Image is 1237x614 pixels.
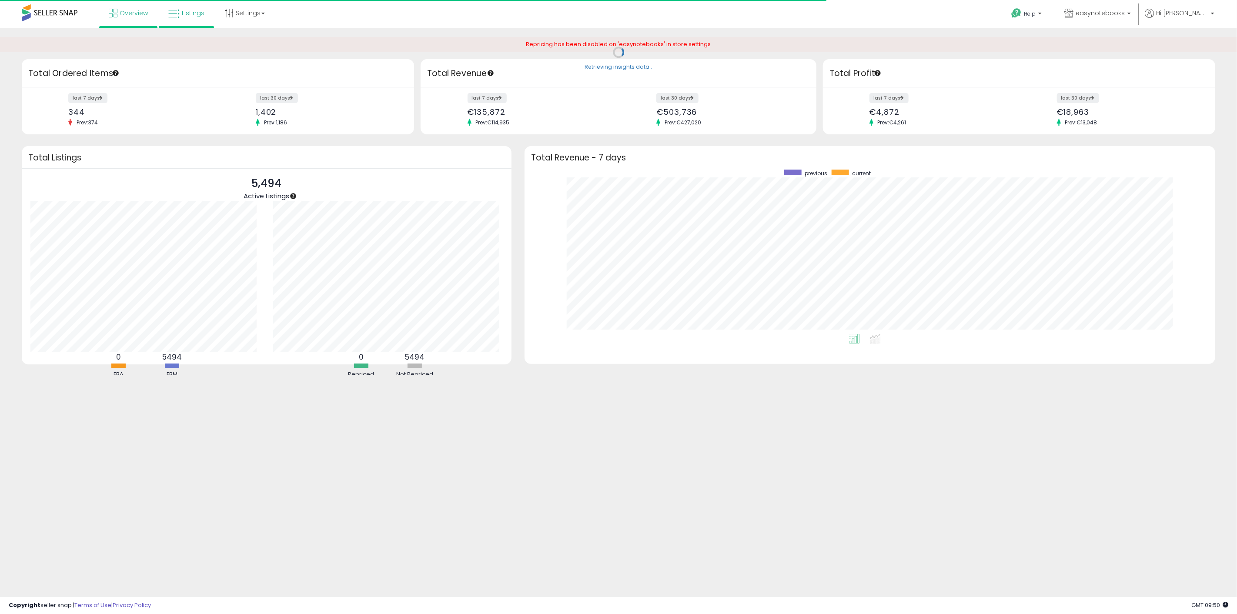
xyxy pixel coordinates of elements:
[1057,93,1099,103] label: last 30 days
[487,69,495,77] div: Tooltip anchor
[244,191,289,200] span: Active Listings
[72,119,102,126] span: Prev: 374
[289,192,297,200] div: Tooltip anchor
[1076,9,1125,17] span: easynotebooks
[405,352,425,362] b: 5494
[1156,9,1208,17] span: Hi [PERSON_NAME]
[256,107,399,117] div: 1,402
[1057,107,1200,117] div: €18,963
[28,67,408,80] h3: Total Ordered Items
[531,154,1209,161] h3: Total Revenue - 7 days
[656,93,699,103] label: last 30 days
[427,67,810,80] h3: Total Revenue
[256,93,298,103] label: last 30 days
[335,370,387,379] div: Repriced
[1011,8,1022,19] i: Get Help
[112,69,120,77] div: Tooltip anchor
[805,170,827,177] span: previous
[869,93,909,103] label: last 7 days
[68,93,107,103] label: last 7 days
[526,40,711,48] span: Repricing has been disabled on 'easynotebooks' in store settings
[260,119,291,126] span: Prev: 1,186
[585,63,652,71] div: Retrieving insights data..
[869,107,1013,117] div: €4,872
[359,352,364,362] b: 0
[656,107,801,117] div: €503,736
[471,119,514,126] span: Prev: €114,935
[1024,10,1036,17] span: Help
[120,9,148,17] span: Overview
[1061,119,1102,126] span: Prev: €13,048
[874,69,882,77] div: Tooltip anchor
[244,175,289,192] p: 5,494
[468,93,507,103] label: last 7 days
[873,119,911,126] span: Prev: €4,261
[852,170,871,177] span: current
[1004,1,1050,28] a: Help
[182,9,204,17] span: Listings
[660,119,705,126] span: Prev: €427,020
[116,352,121,362] b: 0
[468,107,612,117] div: €135,872
[162,352,182,362] b: 5494
[92,370,144,379] div: FBA
[28,154,505,161] h3: Total Listings
[388,370,441,379] div: Not Repriced
[68,107,211,117] div: 344
[146,370,198,379] div: FBM
[1145,9,1214,28] a: Hi [PERSON_NAME]
[829,67,1209,80] h3: Total Profit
